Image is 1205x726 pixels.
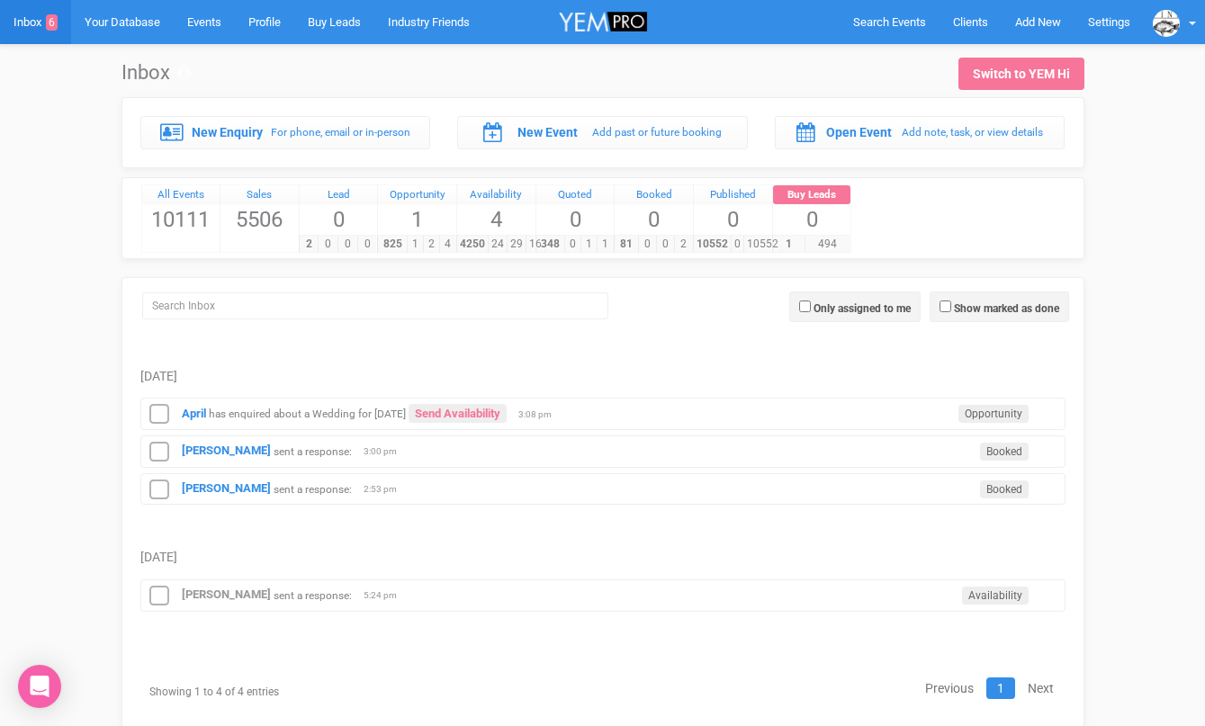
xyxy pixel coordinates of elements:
[674,236,693,253] span: 2
[357,236,378,253] span: 0
[439,236,456,253] span: 4
[518,408,563,421] span: 3:08 pm
[615,204,693,235] span: 0
[140,551,1066,564] h5: [DATE]
[536,185,615,205] a: Quoted
[772,236,805,253] span: 1
[271,126,410,139] small: For phone, email or in-person
[142,292,608,319] input: Search Inbox
[409,404,507,423] a: Send Availability
[1015,15,1061,29] span: Add New
[536,204,615,235] span: 0
[46,14,58,31] span: 6
[456,236,489,253] span: 4250
[914,677,985,699] a: Previous
[300,185,378,205] a: Lead
[694,185,772,205] a: Published
[517,123,578,141] label: New Event
[1153,10,1180,37] img: data
[300,204,378,235] span: 0
[853,15,926,29] span: Search Events
[318,236,338,253] span: 0
[457,185,535,205] a: Availability
[220,185,299,205] a: Sales
[423,236,440,253] span: 2
[526,236,545,253] span: 16
[973,65,1070,83] div: Switch to YEM Hi
[182,481,271,495] a: [PERSON_NAME]
[457,204,535,235] span: 4
[121,62,191,84] h1: Inbox
[958,58,1084,90] a: Switch to YEM Hi
[274,444,352,457] small: sent a response:
[592,126,722,139] small: Add past or future booking
[826,123,892,141] label: Open Event
[364,445,409,458] span: 3:00 pm
[953,15,988,29] span: Clients
[337,236,358,253] span: 0
[986,677,1015,699] a: 1
[615,185,693,205] a: Booked
[140,116,431,148] a: New Enquiry For phone, email or in-person
[364,483,409,496] span: 2:53 pm
[814,300,911,317] label: Only assigned to me
[507,236,526,253] span: 29
[140,370,1066,383] h5: [DATE]
[1017,677,1065,699] a: Next
[980,443,1029,461] span: Booked
[580,236,598,253] span: 1
[378,204,456,235] span: 1
[962,587,1029,605] span: Availability
[773,204,851,235] span: 0
[142,185,220,205] a: All Events
[274,588,352,601] small: sent a response:
[693,236,732,253] span: 10552
[182,407,206,420] a: April
[805,236,850,253] span: 494
[407,236,424,253] span: 1
[18,665,61,708] div: Open Intercom Messenger
[488,236,508,253] span: 24
[773,185,851,205] a: Buy Leads
[364,589,409,602] span: 5:24 pm
[457,116,748,148] a: New Event Add past or future booking
[209,408,406,420] small: has enquired about a Wedding for [DATE]
[902,126,1043,139] small: Add note, task, or view details
[274,482,352,495] small: sent a response:
[564,236,581,253] span: 0
[299,236,319,253] span: 2
[980,480,1029,498] span: Booked
[775,116,1066,148] a: Open Event Add note, task, or view details
[958,405,1029,423] span: Opportunity
[182,444,271,457] a: [PERSON_NAME]
[535,236,565,253] span: 348
[140,676,431,709] div: Showing 1 to 4 of 4 entries
[614,236,639,253] span: 81
[694,204,772,235] span: 0
[743,236,782,253] span: 10552
[656,236,675,253] span: 0
[220,204,299,235] span: 5506
[142,204,220,235] span: 10111
[377,236,407,253] span: 825
[192,123,263,141] label: New Enquiry
[182,587,271,601] a: [PERSON_NAME]
[597,236,614,253] span: 1
[378,185,456,205] a: Opportunity
[731,236,744,253] span: 0
[638,236,657,253] span: 0
[954,300,1059,317] label: Show marked as done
